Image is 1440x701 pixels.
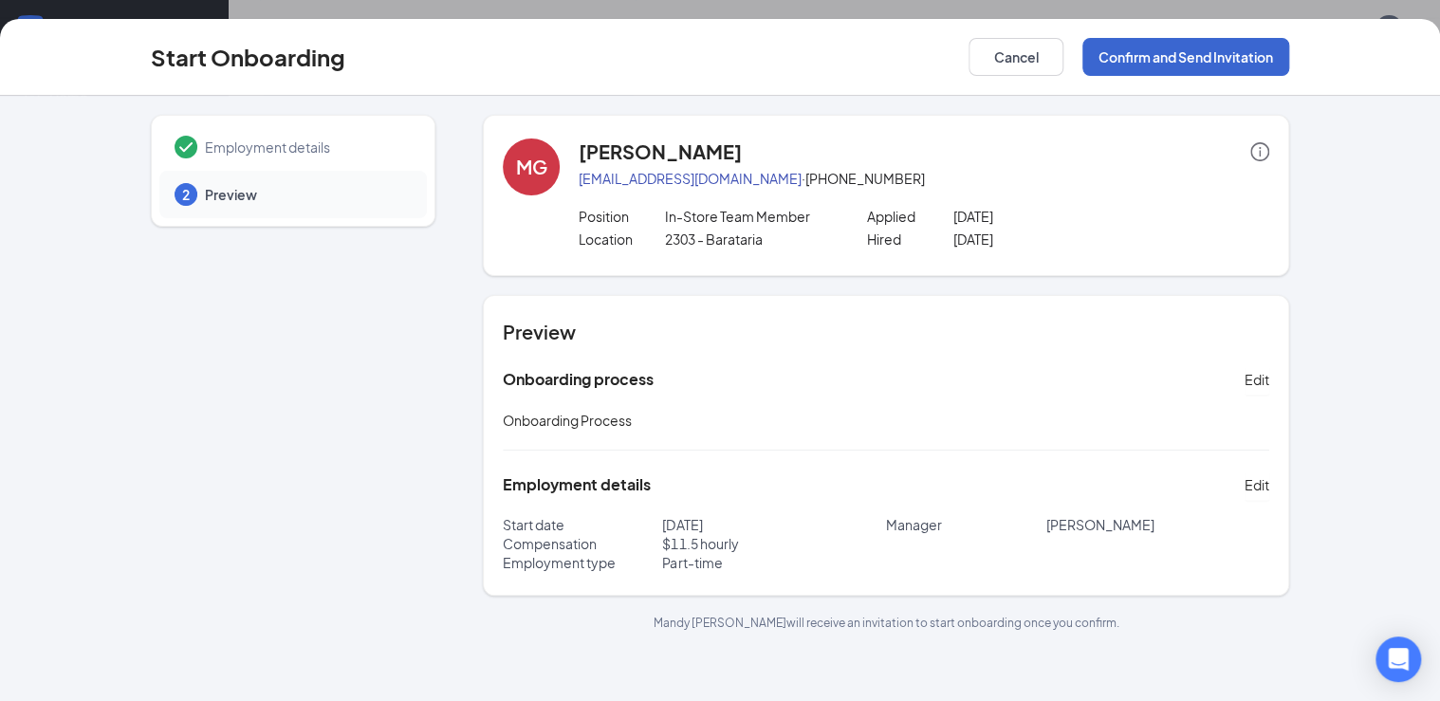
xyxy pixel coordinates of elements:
p: · [PHONE_NUMBER] [579,169,1269,188]
p: In-Store Team Member [665,207,838,226]
p: Employment type [503,553,662,572]
h4: [PERSON_NAME] [579,138,742,165]
div: Open Intercom Messenger [1375,636,1421,682]
p: $ 11.5 hourly [662,534,886,553]
button: Cancel [969,38,1063,76]
p: [PERSON_NAME] [1045,515,1269,534]
p: Mandy [PERSON_NAME] will receive an invitation to start onboarding once you confirm. [483,615,1289,631]
p: Compensation [503,534,662,553]
p: Position [579,207,665,226]
span: Edit [1245,475,1269,494]
button: Edit [1245,364,1269,395]
h4: Preview [503,319,1269,345]
h3: Start Onboarding [151,41,345,73]
p: Hired [866,230,952,249]
span: Onboarding Process [503,412,632,429]
div: MG [516,154,547,180]
span: Preview [205,185,408,204]
p: Part-time [662,553,886,572]
p: [DATE] [952,207,1125,226]
button: Confirm and Send Invitation [1082,38,1289,76]
button: Edit [1245,470,1269,500]
p: Start date [503,515,662,534]
span: info-circle [1250,142,1269,161]
p: Applied [866,207,952,226]
h5: Onboarding process [503,369,654,390]
p: [DATE] [662,515,886,534]
svg: Checkmark [175,136,197,158]
p: Location [579,230,665,249]
a: [EMAIL_ADDRESS][DOMAIN_NAME] [579,170,802,187]
p: Manager [886,515,1045,534]
h5: Employment details [503,474,651,495]
p: 2303 - Barataria [665,230,838,249]
span: 2 [182,185,190,204]
p: [DATE] [952,230,1125,249]
span: Edit [1245,370,1269,389]
span: Employment details [205,138,408,157]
